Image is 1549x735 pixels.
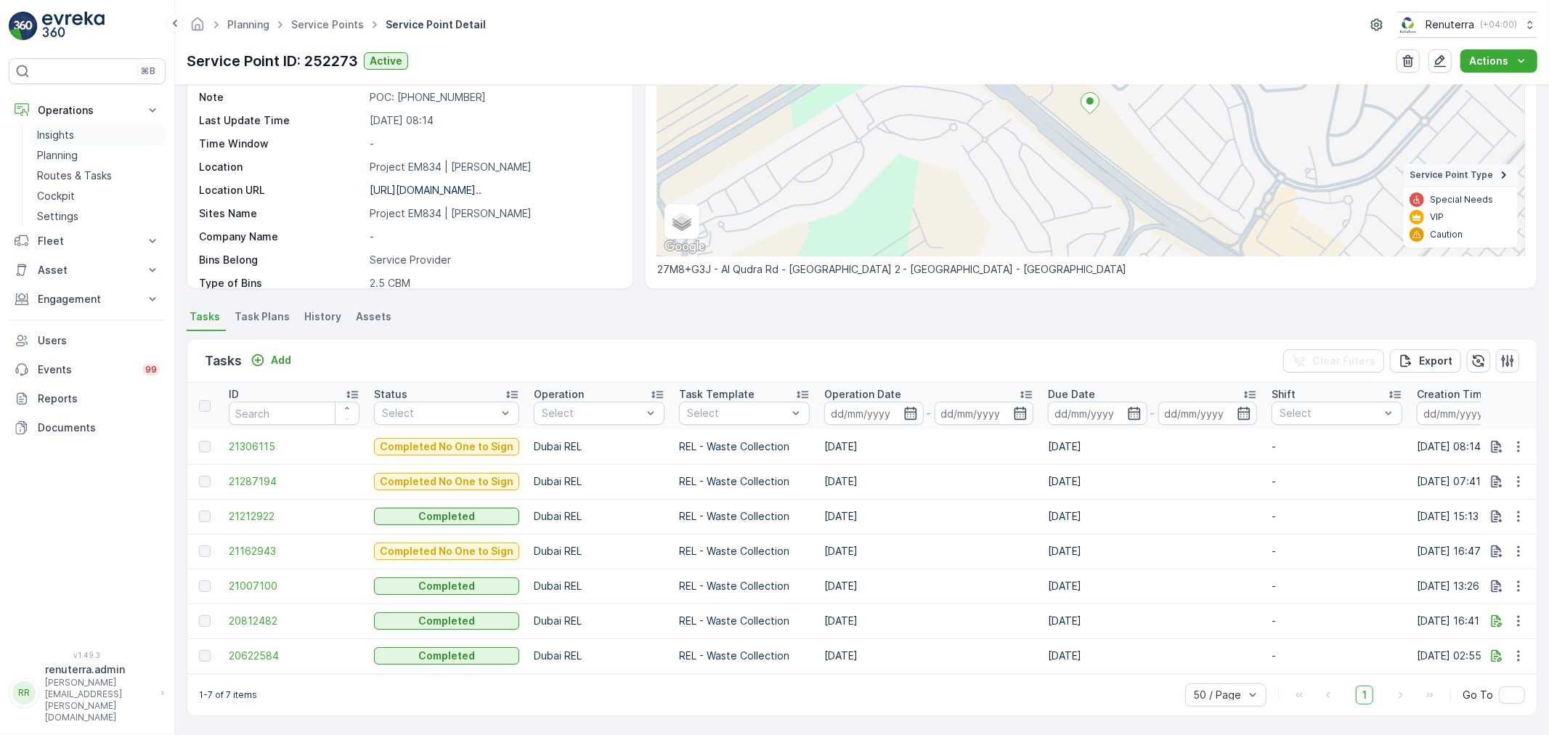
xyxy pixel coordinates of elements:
td: REL - Waste Collection [672,534,817,569]
td: REL - Waste Collection [672,499,817,534]
p: Asset [38,263,137,277]
td: Dubai REL [527,534,672,569]
p: Operation [534,387,584,402]
div: Toggle Row Selected [199,545,211,557]
span: Service Point Type [1410,169,1493,181]
span: 20622584 [229,649,359,663]
button: Engagement [9,285,166,314]
p: Completed No One to Sign [380,544,513,559]
p: Location URL [199,183,364,198]
input: dd/mm/yyyy [824,402,924,425]
td: [DATE] [817,499,1041,534]
div: Toggle Row Selected [199,650,211,662]
p: VIP [1430,211,1444,223]
p: 2.5 CBM [370,276,617,291]
p: Export [1419,354,1452,368]
td: [DATE] [1041,569,1264,604]
td: - [1264,534,1410,569]
p: Cockpit [37,189,75,203]
td: REL - Waste Collection [672,464,817,499]
span: History [304,309,341,324]
a: 21162943 [229,544,359,559]
div: Toggle Row Selected [199,441,211,452]
p: - [370,230,617,244]
td: Dubai REL [527,429,672,464]
input: dd/mm/yyyy [1048,402,1147,425]
td: REL - Waste Collection [672,429,817,464]
td: [DATE] [1041,638,1264,673]
p: Routes & Tasks [37,168,112,183]
td: [DATE] [817,534,1041,569]
p: Reports [38,391,160,406]
a: 21287194 [229,474,359,489]
p: - [927,405,932,422]
input: dd/mm/yyyy [935,402,1034,425]
a: Insights [31,125,166,145]
p: Select [382,406,497,421]
img: Screenshot_2024-07-26_at_13.33.01.png [1397,17,1420,33]
p: Time Window [199,137,364,151]
a: Documents [9,413,166,442]
td: - [1264,464,1410,499]
p: POC: [PHONE_NUMBER] [370,90,617,105]
p: Completed No One to Sign [380,439,513,454]
a: Service Points [291,18,364,31]
td: Dubai REL [527,464,672,499]
p: Creation Time [1417,387,1489,402]
p: [DATE] 08:14 [370,113,617,128]
button: Completed [374,508,519,525]
p: Caution [1430,229,1463,240]
td: - [1264,499,1410,534]
span: Task Plans [235,309,290,324]
td: [DATE] [817,604,1041,638]
p: Add [271,353,291,367]
div: Toggle Row Selected [199,615,211,627]
p: 99 [145,364,157,375]
p: Shift [1272,387,1296,402]
p: Fleet [38,234,137,248]
span: Service Point Detail [383,17,489,32]
td: [DATE] [817,569,1041,604]
p: Active [370,54,402,68]
a: Users [9,326,166,355]
p: 27M8+G3J - Al Qudra Rd - [GEOGRAPHIC_DATA] 2 - [GEOGRAPHIC_DATA] - [GEOGRAPHIC_DATA] [657,262,1525,277]
button: Operations [9,96,166,125]
a: Cockpit [31,186,166,206]
p: Engagement [38,292,137,306]
p: Insights [37,128,74,142]
a: 20812482 [229,614,359,628]
td: Dubai REL [527,604,672,638]
p: Clear Filters [1312,354,1375,368]
td: Dubai REL [527,499,672,534]
td: Dubai REL [527,638,672,673]
div: Toggle Row Selected [199,580,211,592]
td: [DATE] [817,638,1041,673]
p: Users [38,333,160,348]
button: Clear Filters [1283,349,1384,373]
td: [DATE] [1041,429,1264,464]
td: [DATE] [817,429,1041,464]
span: 21306115 [229,439,359,454]
p: Status [374,387,407,402]
img: logo_light-DOdMpM7g.png [42,12,105,41]
a: Layers [666,206,698,237]
p: ⌘B [141,65,155,77]
p: ( +04:00 ) [1480,19,1517,31]
div: Toggle Row Selected [199,511,211,522]
a: 21212922 [229,509,359,524]
button: Completed No One to Sign [374,473,519,490]
p: Documents [38,421,160,435]
p: Settings [37,209,78,224]
a: Routes & Tasks [31,166,166,186]
p: - [370,137,617,151]
summary: Service Point Type [1404,164,1518,187]
span: Assets [356,309,391,324]
p: Completed [418,614,475,628]
p: Project EM834 | [PERSON_NAME] [370,160,617,174]
p: Completed [418,649,475,663]
button: Asset [9,256,166,285]
td: [DATE] [1041,464,1264,499]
